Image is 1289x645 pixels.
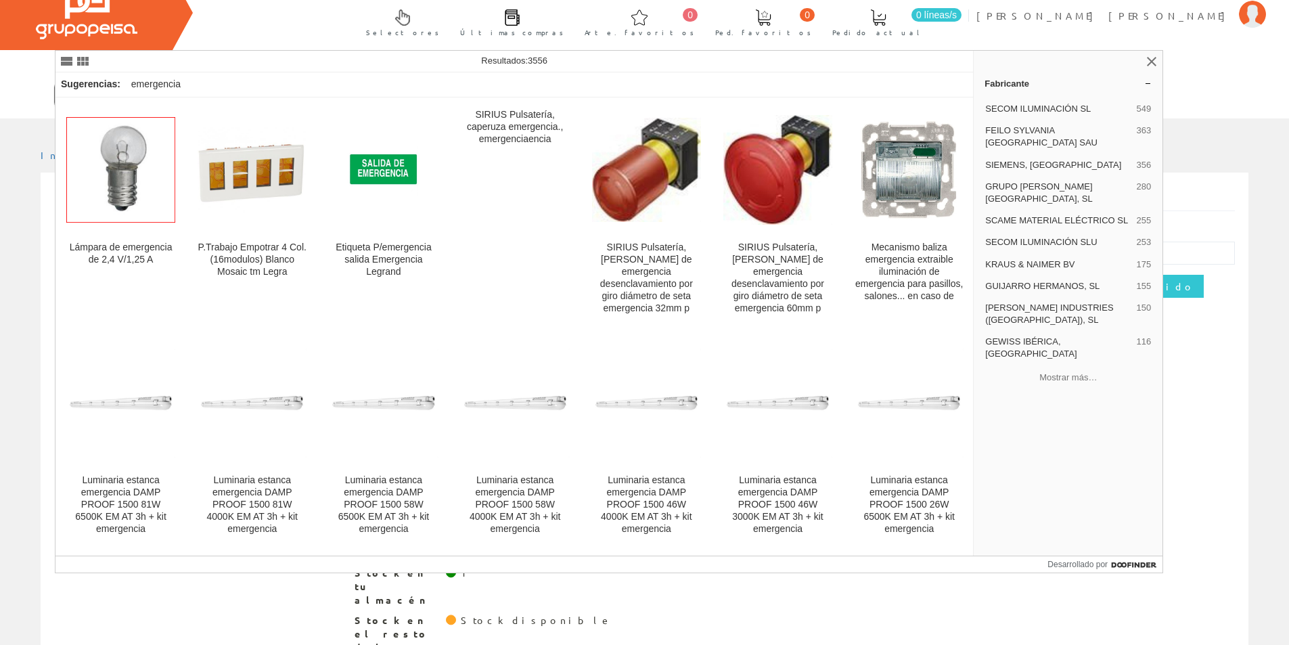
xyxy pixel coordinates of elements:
[55,98,186,330] a: Lámpara de emergencia de 2,4 V/1,25 A Lámpara de emergencia de 2,4 V/1,25 A
[581,331,712,551] a: Luminaria estanca emergencia DAMP PROOF 1500 46W 4000K EM AT 3h + kit emergencia Luminaria estanc...
[985,281,1100,291] font: GUIJARRO HERMANOS, SL
[1137,215,1152,225] font: 255
[70,242,173,265] font: Lámpara de emergencia de 2,4 V/1,25 A
[1137,237,1152,247] font: 253
[855,242,964,301] font: Mecanismo baliza emergencia extraible iluminación de emergencia para pasillos, salones... en caso de
[844,331,974,551] a: Luminaria estanca emergencia DAMP PROOF 1500 26W 6500K EM AT 3h + kit emergencia Luminaria estanc...
[985,237,1097,247] font: SECOM ILUMINACIÓN SLU
[832,27,924,37] font: Pedido actual
[66,117,175,222] img: Lámpara de emergencia de 2,4 V/1,25 A
[329,349,438,458] img: Luminaria estanca emergencia DAMP PROOF 1500 58W 6500K EM AT 3h + kit emergencia
[844,98,974,330] a: Mecanismo baliza emergencia extraible iluminación de emergencia para pasillos, salones... en caso...
[460,27,564,37] font: Últimas compras
[985,104,1091,114] font: SECOM ILUMINACIÓN SL
[581,98,712,330] a: SIRIUS Pulsatería, parada de emergencia desenclavamiento por giro diámetro de seta emergencia 32m...
[318,98,449,330] a: Etiqueta P/emergencia salida Emergencia Legrand Etiqueta P/emergencia salida Emergencia Legrand
[338,474,430,534] font: Luminaria estanca emergencia DAMP PROOF 1500 58W 6500K EM AT 3h + kit emergencia
[601,474,692,534] font: Luminaria estanca emergencia DAMP PROOF 1500 46W 4000K EM AT 3h + kit emergencia
[187,331,317,551] a: Luminaria estanca emergencia DAMP PROOF 1500 81W 4000K EM AT 3h + kit emergencia Luminaria estanc...
[985,303,1113,325] font: [PERSON_NAME] INDUSTRIES ([GEOGRAPHIC_DATA]), SL
[985,259,1075,269] font: KRAUS & NAIMER BV
[66,349,175,458] img: Luminaria estanca emergencia DAMP PROOF 1500 81W 6500K EM AT 3h + kit emergencia
[600,242,693,313] font: SIRIUS Pulsatería, [PERSON_NAME] de emergencia desenclavamiento por giro diámetro de seta emergen...
[467,109,563,144] font: SIRIUS Pulsatería, caperuza emergencia., emergenciaencia
[366,27,439,37] font: Selectores
[198,242,307,277] font: P.Trabajo Empotrar 4 Col. (16modulos) Blanco Mosaic tm Legra
[470,474,561,534] font: Luminaria estanca emergencia DAMP PROOF 1500 58W 4000K EM AT 3h + kit emergencia
[1137,125,1152,135] font: 363
[1137,181,1152,192] font: 280
[976,9,1232,22] font: [PERSON_NAME] [PERSON_NAME]
[1137,303,1152,313] font: 150
[855,115,964,224] img: Mecanismo baliza emergencia extraible iluminación de emergencia para pasillos, salones... en caso de
[1137,160,1152,170] font: 356
[41,149,98,161] a: Inicio
[916,9,957,20] font: 0 líneas/s
[61,79,120,89] font: Sugerencias:
[75,474,166,534] font: Luminaria estanca emergencia DAMP PROOF 1500 81W 6500K EM AT 3h + kit emergencia
[528,55,547,66] font: 3556
[1047,556,1162,573] a: Desarrollado por
[985,215,1128,225] font: SCAME MATERIAL ELÉCTRICO SL
[450,331,581,551] a: Luminaria estanca emergencia DAMP PROOF 1500 58W 4000K EM AT 3h + kit emergencia Luminaria estanc...
[1137,281,1152,291] font: 155
[585,27,694,37] font: Arte. favoritos
[979,367,1157,389] button: Mostrar más…
[723,115,832,225] img: SIRIUS Pulsatería, parada de emergencia desenclavamiento por giro diámetro de seta emergencia 60mm p
[1137,336,1152,347] font: 116
[55,331,186,551] a: Luminaria estanca emergencia DAMP PROOF 1500 81W 6500K EM AT 3h + kit emergencia Luminaria estanc...
[805,9,810,20] font: 0
[1137,104,1152,114] font: 549
[985,125,1098,148] font: FEILO SYLVANIA [GEOGRAPHIC_DATA] SAU
[450,98,581,330] a: SIRIUS Pulsatería, caperuza emergencia., emergenciaencia
[731,242,824,313] font: SIRIUS Pulsatería, [PERSON_NAME] de emergencia desenclavamiento por giro diámetro de seta emergen...
[713,98,843,330] a: SIRIUS Pulsatería, parada de emergencia desenclavamiento por giro diámetro de seta emergencia 60m...
[715,27,811,37] font: Ped. favoritos
[461,349,570,458] img: Luminaria estanca emergencia DAMP PROOF 1500 58W 4000K EM AT 3h + kit emergencia
[318,331,449,551] a: Luminaria estanca emergencia DAMP PROOF 1500 58W 6500K EM AT 3h + kit emergencia Luminaria estanc...
[592,118,701,223] img: SIRIUS Pulsatería, parada de emergencia desenclavamiento por giro diámetro de seta emergencia 32mm p
[974,72,1162,94] a: Fabricante
[336,242,432,277] font: Etiqueta P/emergencia salida Emergencia Legrand
[187,98,317,330] a: P.Trabajo Empotrar 4 Col. (16modulos) Blanco Mosaic tm Legra P.Trabajo Empotrar 4 Col. (16modulos...
[329,115,438,224] img: Etiqueta P/emergencia salida Emergencia Legrand
[732,474,823,534] font: Luminaria estanca emergencia DAMP PROOF 1500 46W 3000K EM AT 3h + kit emergencia
[985,79,1029,89] font: Fabricante
[855,349,964,458] img: Luminaria estanca emergencia DAMP PROOF 1500 26W 6500K EM AT 3h + kit emergencia
[481,55,528,66] font: Resultados:
[1039,372,1097,382] font: Mostrar más…
[863,474,955,534] font: Luminaria estanca emergencia DAMP PROOF 1500 26W 6500K EM AT 3h + kit emergencia
[1047,560,1108,569] font: Desarrollado por
[687,9,693,20] font: 0
[1137,259,1152,269] font: 175
[461,614,612,626] font: Stock disponible
[985,181,1092,204] font: GRUPO [PERSON_NAME] [GEOGRAPHIC_DATA], SL
[355,566,428,606] font: Stock en tu almacén
[207,474,298,534] font: Luminaria estanca emergencia DAMP PROOF 1500 81W 4000K EM AT 3h + kit emergencia
[985,160,1121,170] font: SIEMENS, [GEOGRAPHIC_DATA]
[592,349,701,458] img: Luminaria estanca emergencia DAMP PROOF 1500 46W 4000K EM AT 3h + kit emergencia
[723,349,832,458] img: Luminaria estanca emergencia DAMP PROOF 1500 46W 3000K EM AT 3h + kit emergencia
[985,336,1077,359] font: GEWISS IBÉRICA, [GEOGRAPHIC_DATA]
[198,349,307,458] img: Luminaria estanca emergencia DAMP PROOF 1500 81W 4000K EM AT 3h + kit emergencia
[198,127,307,213] img: P.Trabajo Empotrar 4 Col. (16modulos) Blanco Mosaic tm Legra
[131,79,181,89] font: emergencia
[713,331,843,551] a: Luminaria estanca emergencia DAMP PROOF 1500 46W 3000K EM AT 3h + kit emergencia Luminaria estanc...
